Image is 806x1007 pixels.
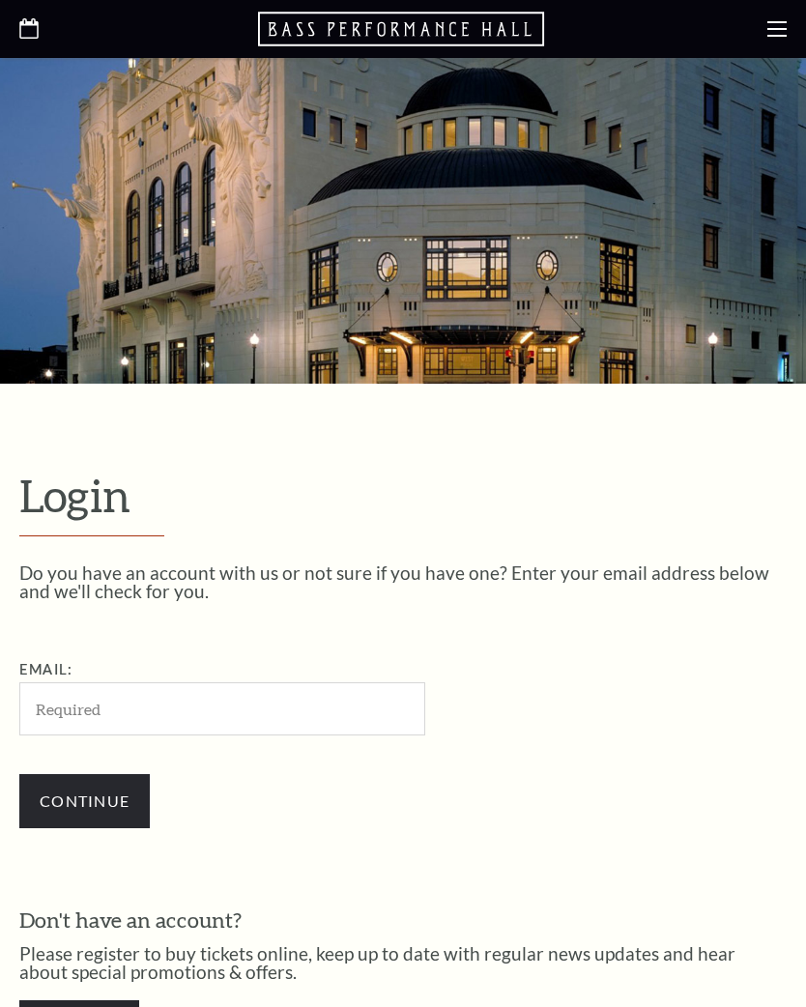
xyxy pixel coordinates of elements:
[19,774,150,828] input: Continue
[19,944,787,981] p: Please register to buy tickets online, keep up to date with regular news updates and hear about s...
[19,563,787,600] p: Do you have an account with us or not sure if you have one? Enter your email address below and we...
[19,906,787,935] h3: Don't have an account?
[19,682,425,735] input: Required
[19,661,72,677] label: Email:
[19,468,130,522] span: Login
